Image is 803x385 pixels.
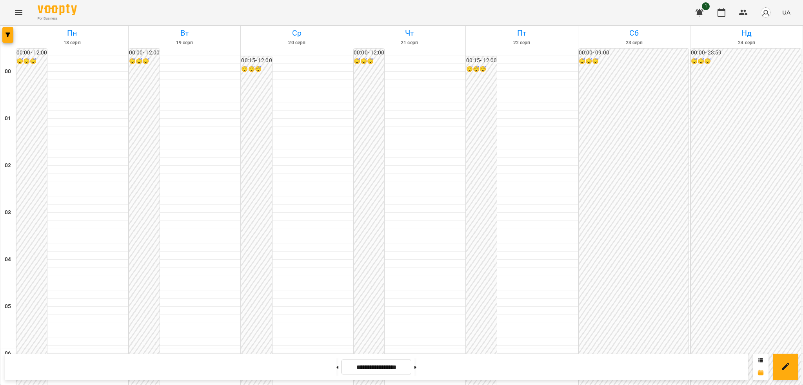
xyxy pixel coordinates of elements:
h6: 00:00 - 09:00 [579,49,689,57]
h6: 😴😴😴 [466,65,497,74]
h6: 😴😴😴 [691,57,801,66]
h6: 04 [5,255,11,264]
h6: 00:15 - 12:00 [241,56,272,65]
h6: 03 [5,208,11,217]
h6: 00:00 - 12:00 [354,49,384,57]
h6: 😴😴😴 [579,57,689,66]
h6: Чт [354,27,464,39]
span: For Business [38,16,77,21]
h6: 00 [5,67,11,76]
h6: 24 серп [692,39,801,47]
span: 1 [702,2,710,10]
h6: 😴😴😴 [354,57,384,66]
img: Voopty Logo [38,4,77,15]
h6: Сб [580,27,689,39]
h6: Пт [467,27,577,39]
h6: 😴😴😴 [129,57,160,66]
h6: 21 серп [354,39,464,47]
h6: 00:00 - 12:00 [16,49,47,57]
h6: 00:00 - 12:00 [129,49,160,57]
h6: 02 [5,161,11,170]
h6: 00:00 - 23:59 [691,49,801,57]
button: Menu [9,3,28,22]
h6: 01 [5,114,11,123]
span: UA [782,8,790,16]
h6: Нд [692,27,801,39]
h6: 😴😴😴 [16,57,47,66]
h6: Ср [242,27,352,39]
h6: Пн [17,27,127,39]
h6: 22 серп [467,39,577,47]
h6: 23 серп [580,39,689,47]
img: avatar_s.png [760,7,771,18]
button: UA [779,5,794,20]
h6: Вт [130,27,240,39]
h6: 05 [5,302,11,311]
h6: 18 серп [17,39,127,47]
h6: 20 серп [242,39,352,47]
h6: 00:15 - 12:00 [466,56,497,65]
h6: 19 серп [130,39,240,47]
h6: 😴😴😴 [241,65,272,74]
